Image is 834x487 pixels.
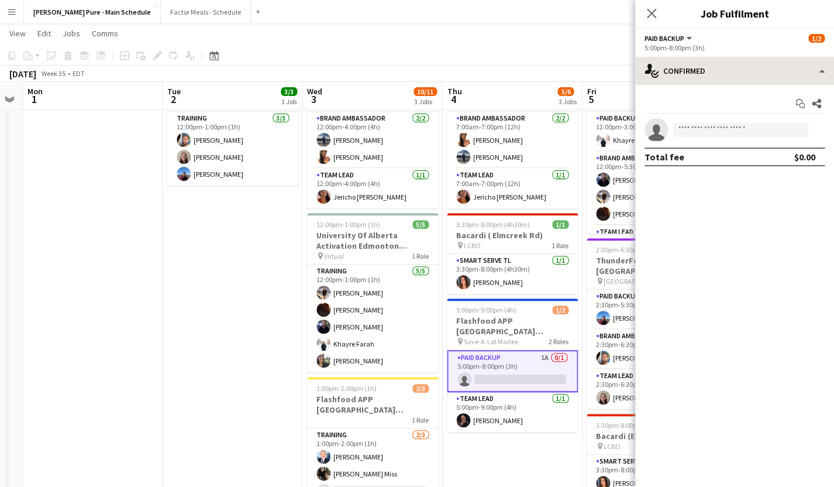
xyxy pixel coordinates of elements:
app-card-role: Training3/312:00pm-1:00pm (1h)[PERSON_NAME][PERSON_NAME][PERSON_NAME] [167,112,298,186]
app-card-role: Brand Ambassador2/27:00am-7:00pm (12h)[PERSON_NAME][PERSON_NAME] [447,112,578,169]
app-job-card: 2:30pm-6:30pm (4h)3/3ThunderFest Victoria, [GEOGRAPHIC_DATA] [GEOGRAPHIC_DATA]3 RolesPaid Backup1... [587,238,718,409]
h3: ThunderFest Victoria, [GEOGRAPHIC_DATA] [587,255,718,276]
app-job-card: 12:00pm-1:00pm (1h)5/5University Of Alberta Activation Edmonton Training Virtual1 RoleTraining5/5... [307,213,438,372]
div: [DATE] [9,68,36,80]
span: 1/2 [552,306,568,314]
span: [GEOGRAPHIC_DATA] [604,277,668,286]
app-card-role: Team Lead1/15:00pm-9:00pm (4h)[PERSON_NAME] [447,392,578,432]
button: [PERSON_NAME] Pure - Main Schedule [24,1,161,23]
h3: Bacardi (Ellesmere Rd) [587,431,718,441]
span: 5/6 [557,87,574,96]
span: 3:30pm-8:00pm (4h30m) [596,421,670,430]
span: Tue [167,86,181,97]
app-job-card: 5:00pm-9:00pm (4h)1/2Flashfood APP [GEOGRAPHIC_DATA] [GEOGRAPHIC_DATA], [GEOGRAPHIC_DATA] Save-A-... [447,299,578,432]
span: 5/5 [412,220,429,229]
span: View [9,28,26,39]
span: 1 Role [552,241,568,250]
div: 5:00pm-8:00pm (3h) [645,43,825,52]
div: 1 Job [281,97,297,106]
span: Paid Backup [645,34,684,43]
span: Mon [27,86,43,97]
app-card-role: Team Lead1/12:30pm-6:30pm (4h)[PERSON_NAME] [587,369,718,409]
span: 1:00pm-2:00pm (1h) [316,384,377,393]
span: 1 Role [412,416,429,424]
app-card-role: Smart Serve TL1/13:30pm-8:00pm (4h30m)[PERSON_NAME] [447,254,578,294]
app-card-role: Training5/512:00pm-1:00pm (1h)[PERSON_NAME][PERSON_NAME][PERSON_NAME]Khayre Farah[PERSON_NAME] [307,265,438,372]
app-card-role: Paid Backup1/112:00pm-3:00pm (3h)Khayre Farah [587,112,718,152]
span: LCBO [604,442,621,451]
span: 1 [26,92,43,106]
h3: Bacardi ( Elmcreek Rd) [447,230,578,241]
span: Jobs [63,28,80,39]
span: Fri [587,86,596,97]
app-card-role: Paid Backup1/12:30pm-5:30pm (3h)[PERSON_NAME] [587,290,718,330]
h3: Job Fulfilment [635,6,834,21]
span: 12:00pm-1:00pm (1h) [316,220,380,229]
app-card-role: Team Lead1/112:00pm-4:00pm (4h)Jericho [PERSON_NAME] [307,169,438,208]
button: Factor Meals - Schedule [161,1,251,23]
span: 3/3 [281,87,297,96]
div: EDT [73,69,85,78]
span: 1 Role [412,252,429,260]
app-card-role: Team Lead1/1 [587,225,718,265]
span: Thu [447,86,461,97]
span: Comms [92,28,118,39]
span: Virtual [324,252,344,260]
span: 3 [305,92,322,106]
a: View [5,26,30,41]
span: 2 [166,92,181,106]
span: 5 [585,92,596,106]
span: 4 [445,92,461,106]
app-job-card: 12:00pm-5:30pm (5h30m)5/5[GEOGRAPHIC_DATA] Activation [GEOGRAPHIC_DATA] [GEOGRAPHIC_DATA], [GEOGR... [587,60,718,234]
span: 10/11 [413,87,437,96]
span: Wed [307,86,322,97]
app-card-role: Paid Backup1A0/15:00pm-8:00pm (3h) [447,350,578,392]
app-job-card: 7:00am-7:00pm (12h)3/3Trio Project - AWS Toronto Summit [GEOGRAPHIC_DATA]2 RolesBrand Ambassador2... [447,60,578,208]
span: LCBO [464,241,481,250]
span: 5:00pm-9:00pm (4h) [456,306,516,314]
h3: Flashfood APP [GEOGRAPHIC_DATA] [GEOGRAPHIC_DATA], [GEOGRAPHIC_DATA] [447,315,578,337]
app-card-role: Team Lead1/17:00am-7:00pm (12h)Jericho [PERSON_NAME] [447,169,578,208]
span: 2 Roles [549,337,568,346]
div: 3 Jobs [558,97,576,106]
a: Comms [87,26,123,41]
div: Confirmed [635,57,834,85]
span: Edit [37,28,51,39]
h3: Flashfood APP [GEOGRAPHIC_DATA] Modesto Training [307,394,438,415]
app-job-card: 3:30pm-8:00pm (4h30m)1/1Bacardi ( Elmcreek Rd) LCBO1 RoleSmart Serve TL1/13:30pm-8:00pm (4h30m)[P... [447,213,578,294]
span: 2:30pm-6:30pm (4h) [596,245,656,254]
a: Jobs [58,26,85,41]
app-card-role: Brand Ambassador3/312:00pm-5:30pm (5h30m)[PERSON_NAME][PERSON_NAME][PERSON_NAME] [587,152,718,225]
span: Week 35 [39,69,68,78]
app-job-card: 12:00pm-1:00pm (1h)3/3ThunderFest [GEOGRAPHIC_DATA], [GEOGRAPHIC_DATA] Training Virtual1 RoleTrai... [167,60,298,186]
a: Edit [33,26,56,41]
app-card-role: Brand Ambassador2/212:00pm-4:00pm (4h)[PERSON_NAME][PERSON_NAME] [307,112,438,169]
span: 1/2 [808,34,825,43]
span: 2/3 [412,384,429,393]
span: 3:30pm-8:00pm (4h30m) [456,220,530,229]
app-job-card: 12:00pm-4:00pm (4h)3/3Trio Project - AWS Toronto Summit [GEOGRAPHIC_DATA]2 RolesBrand Ambassador2... [307,60,438,208]
h3: University Of Alberta Activation Edmonton Training [307,230,438,251]
app-card-role: Brand Ambassador1/12:30pm-6:30pm (4h)[PERSON_NAME] [587,330,718,369]
div: Total fee [645,151,684,163]
span: Save-A-Lot Marlee [464,337,518,346]
span: 1/1 [552,220,568,229]
div: 3 Jobs [414,97,436,106]
div: $0.00 [794,151,815,163]
button: Paid Backup [645,34,694,43]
